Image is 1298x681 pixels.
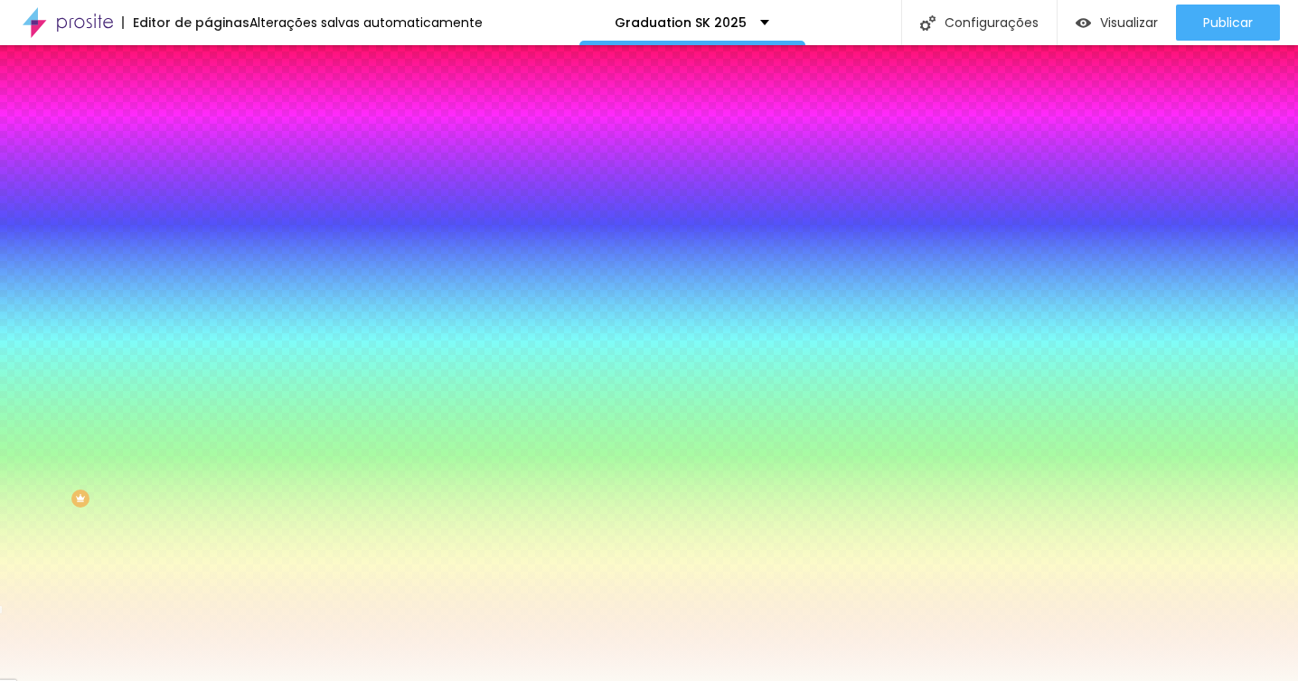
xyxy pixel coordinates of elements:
[1176,5,1280,41] button: Publicar
[249,16,483,29] div: Alterações salvas automaticamente
[122,16,249,29] div: Editor de páginas
[615,16,747,29] p: Graduation SK 2025
[1076,15,1091,31] img: view-1.svg
[1058,5,1176,41] button: Visualizar
[1203,15,1253,30] span: Publicar
[1100,15,1158,30] span: Visualizar
[920,15,936,31] img: Icone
